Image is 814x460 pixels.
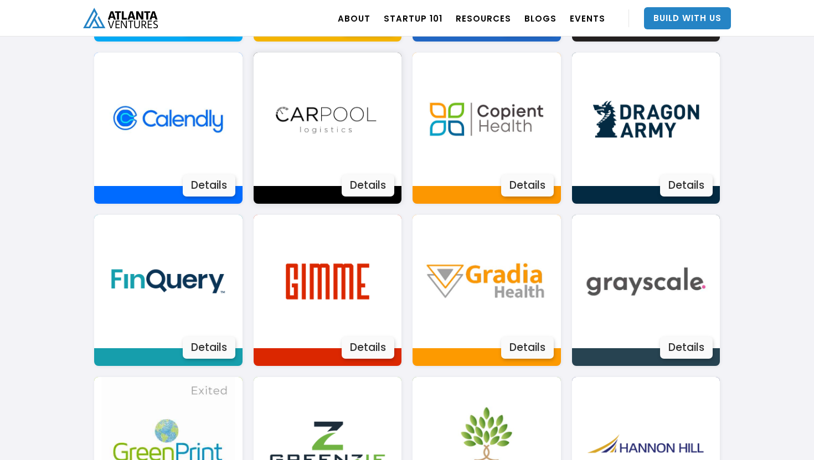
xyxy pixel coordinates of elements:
div: Details [183,174,235,197]
img: Image 3 [101,53,235,186]
img: Image 3 [420,53,553,186]
img: Image 3 [579,215,713,348]
a: Startup 101 [384,3,442,34]
img: Image 3 [579,53,713,186]
a: Build With Us [644,7,731,29]
div: Details [501,174,554,197]
a: RESOURCES [456,3,511,34]
img: Image 3 [261,53,394,186]
div: Details [342,174,394,197]
img: Image 3 [420,215,553,348]
img: Image 3 [261,215,394,348]
div: Details [342,337,394,359]
a: EVENTS [570,3,605,34]
a: ABOUT [338,3,370,34]
img: Image 3 [101,215,235,348]
div: Details [183,337,235,359]
div: Details [501,337,554,359]
div: Details [660,174,713,197]
a: BLOGS [524,3,557,34]
div: Details [660,337,713,359]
